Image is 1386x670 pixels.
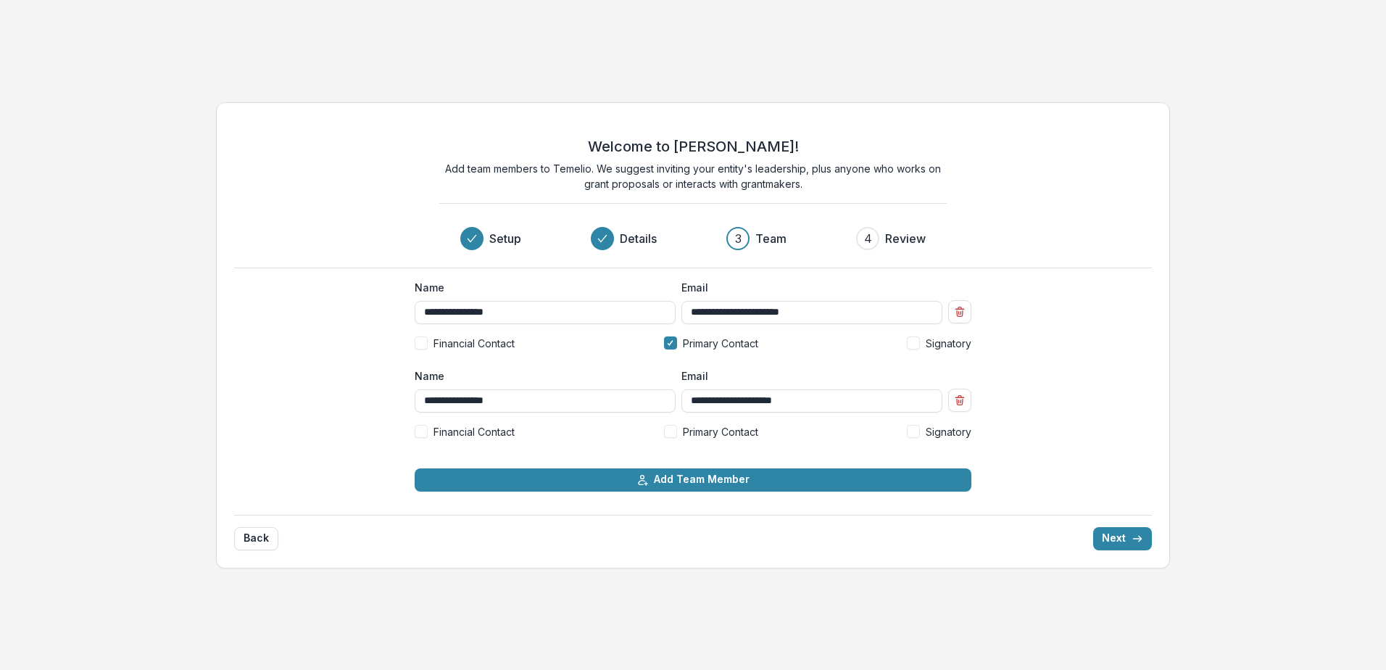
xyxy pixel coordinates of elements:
[489,230,521,247] h3: Setup
[926,424,971,439] span: Signatory
[735,230,742,247] div: 3
[460,227,926,250] div: Progress
[234,527,278,550] button: Back
[415,280,667,295] label: Name
[433,336,515,351] span: Financial Contact
[681,368,934,384] label: Email
[755,230,787,247] h3: Team
[1093,527,1152,550] button: Next
[681,280,934,295] label: Email
[926,336,971,351] span: Signatory
[620,230,657,247] h3: Details
[885,230,926,247] h3: Review
[683,424,758,439] span: Primary Contact
[948,389,971,412] button: Remove team member
[864,230,872,247] div: 4
[439,161,947,191] p: Add team members to Temelio. We suggest inviting your entity's leadership, plus anyone who works ...
[415,468,971,492] button: Add Team Member
[948,300,971,323] button: Remove team member
[588,138,799,155] h2: Welcome to [PERSON_NAME]!
[683,336,758,351] span: Primary Contact
[415,368,667,384] label: Name
[433,424,515,439] span: Financial Contact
